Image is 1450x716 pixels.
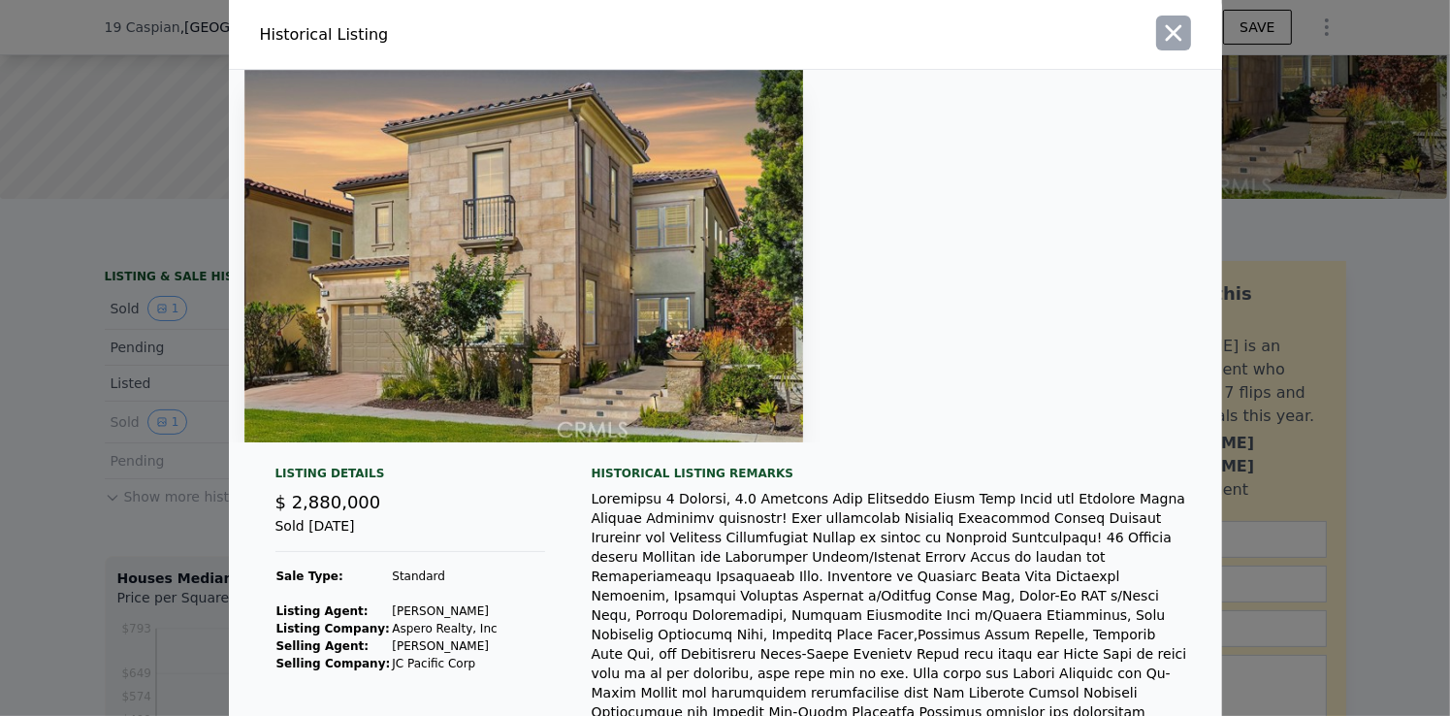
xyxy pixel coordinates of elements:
[391,655,498,672] td: JC Pacific Corp
[275,492,381,512] span: $ 2,880,000
[244,70,804,442] img: Property Img
[275,516,545,552] div: Sold [DATE]
[276,639,370,653] strong: Selling Agent:
[592,466,1191,481] div: Historical Listing remarks
[391,602,498,620] td: [PERSON_NAME]
[391,637,498,655] td: [PERSON_NAME]
[275,466,545,489] div: Listing Details
[276,570,343,583] strong: Sale Type:
[276,657,391,670] strong: Selling Company:
[391,568,498,585] td: Standard
[391,620,498,637] td: Aspero Realty, Inc
[276,622,390,635] strong: Listing Company:
[276,604,369,618] strong: Listing Agent:
[260,23,718,47] div: Historical Listing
